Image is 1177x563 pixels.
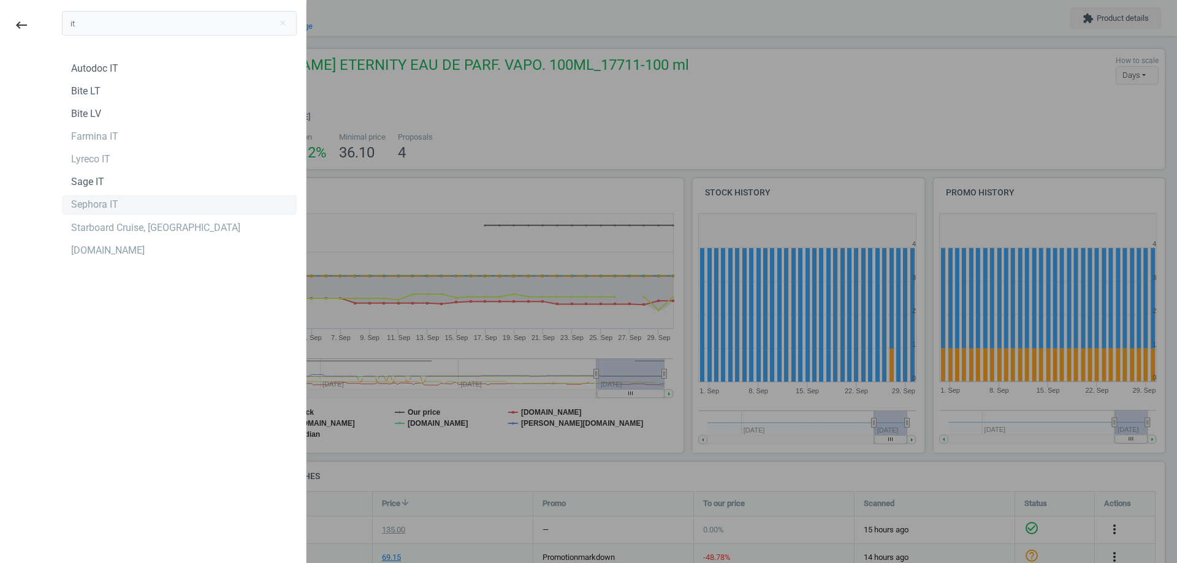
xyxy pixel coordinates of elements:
div: Lyreco IT [71,153,110,166]
button: Close [273,18,292,29]
div: Farmina IT [71,130,118,143]
div: Sage IT [71,175,104,189]
div: Autodoc IT [71,62,118,75]
button: keyboard_backspace [7,11,36,40]
div: Bite LT [71,85,101,98]
div: Sephora IT [71,198,118,211]
i: keyboard_backspace [14,18,29,32]
input: Search campaign [62,11,297,36]
div: Bite LV [71,107,101,121]
div: Starboard Cruise, [GEOGRAPHIC_DATA] [71,221,240,235]
div: [DOMAIN_NAME] [71,244,145,257]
